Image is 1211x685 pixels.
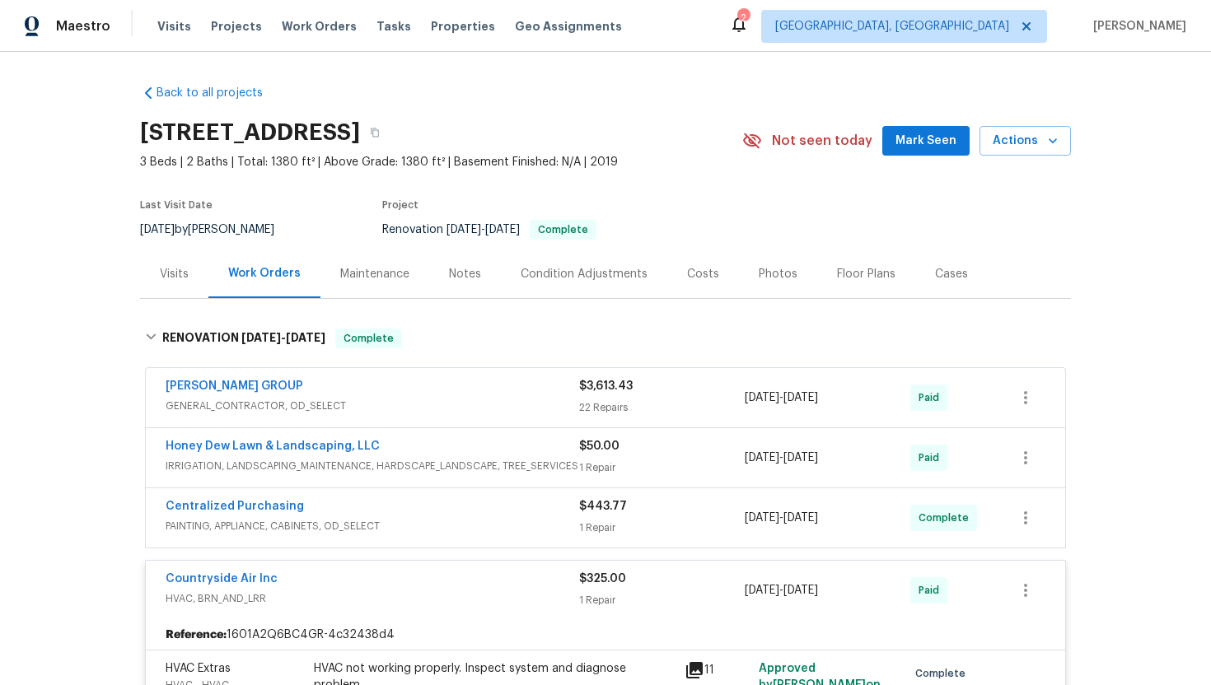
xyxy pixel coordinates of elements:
[162,329,325,348] h6: RENOVATION
[783,512,818,524] span: [DATE]
[431,18,495,35] span: Properties
[140,85,298,101] a: Back to all projects
[579,440,620,452] span: $50.00
[166,573,278,585] a: Countryside Air Inc
[687,266,719,282] div: Costs
[919,450,946,466] span: Paid
[376,21,411,32] span: Tasks
[745,450,818,466] span: -
[772,133,872,149] span: Not seen today
[337,330,400,347] span: Complete
[241,332,281,343] span: [DATE]
[1087,18,1186,35] span: [PERSON_NAME]
[211,18,262,35] span: Projects
[447,224,520,235] span: -
[745,510,818,526] span: -
[56,18,110,35] span: Maestro
[382,224,596,235] span: Renovation
[915,665,972,682] span: Complete
[140,154,742,170] span: 3 Beds | 2 Baths | Total: 1380 ft² | Above Grade: 1380 ft² | Basement Finished: N/A | 2019
[140,124,360,141] h2: [STREET_ADDRESS]
[531,225,595,235] span: Complete
[146,620,1065,650] div: 1601A2Q6BC4GR-4c32438d4
[783,392,818,403] span: [DATE]
[745,582,818,599] span: -
[166,518,579,534] span: PAINTING, APPLIANCE, CABINETS, OD_SELECT
[166,501,304,512] a: Centralized Purchasing
[783,452,818,464] span: [DATE]
[166,440,380,452] a: Honey Dew Lawn & Landscaping, LLC
[485,224,520,235] span: [DATE]
[140,220,294,240] div: by [PERSON_NAME]
[166,663,231,674] span: HVAC Extras
[895,131,956,151] span: Mark Seen
[783,585,818,596] span: [DATE]
[360,118,390,147] button: Copy Address
[685,660,749,680] div: 11
[521,266,648,282] div: Condition Adjustments
[166,398,579,414] span: GENERAL_CONTRACTOR, OD_SELECT
[140,200,213,210] span: Last Visit Date
[579,520,745,536] div: 1 Repair
[228,265,301,282] div: Work Orders
[382,200,418,210] span: Project
[140,312,1071,365] div: RENOVATION [DATE]-[DATE]Complete
[745,452,779,464] span: [DATE]
[515,18,622,35] span: Geo Assignments
[935,266,968,282] div: Cases
[745,585,779,596] span: [DATE]
[166,458,579,474] span: IRRIGATION, LANDSCAPING_MAINTENANCE, HARDSCAPE_LANDSCAPE, TREE_SERVICES
[282,18,357,35] span: Work Orders
[837,266,895,282] div: Floor Plans
[745,392,779,403] span: [DATE]
[166,627,227,643] b: Reference:
[579,399,745,416] div: 22 Repairs
[166,380,303,392] a: [PERSON_NAME] GROUP
[745,512,779,524] span: [DATE]
[993,131,1058,151] span: Actions
[157,18,191,35] span: Visits
[449,266,481,282] div: Notes
[241,332,325,343] span: -
[775,18,1009,35] span: [GEOGRAPHIC_DATA], [GEOGRAPHIC_DATA]
[759,266,797,282] div: Photos
[745,389,818,406] span: -
[919,389,946,406] span: Paid
[160,266,189,282] div: Visits
[579,380,633,392] span: $3,613.43
[919,510,975,526] span: Complete
[579,501,627,512] span: $443.77
[447,224,481,235] span: [DATE]
[980,126,1071,156] button: Actions
[882,126,970,156] button: Mark Seen
[340,266,409,282] div: Maintenance
[579,459,745,476] div: 1 Repair
[579,573,626,585] span: $325.00
[579,592,745,608] div: 1 Repair
[140,224,175,235] span: [DATE]
[286,332,325,343] span: [DATE]
[737,10,749,26] div: 2
[166,590,579,607] span: HVAC, BRN_AND_LRR
[919,582,946,599] span: Paid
